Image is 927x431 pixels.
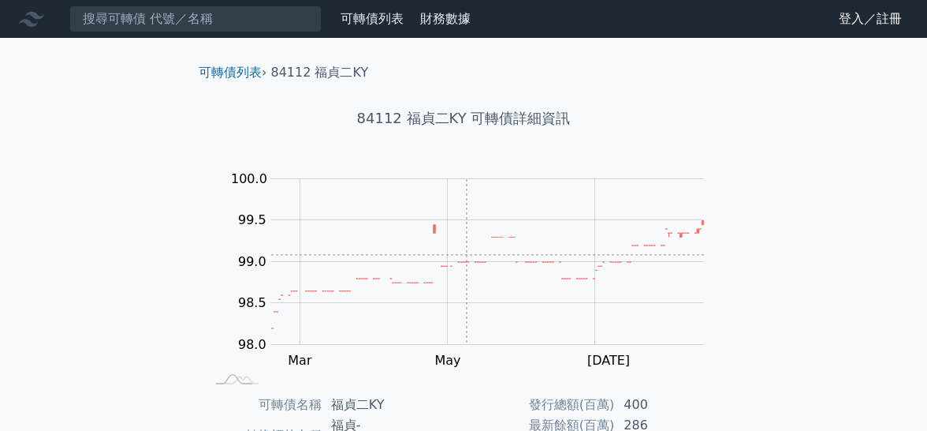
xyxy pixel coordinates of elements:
[463,395,614,415] td: 發行總額(百萬)
[205,395,322,415] td: 可轉債名稱
[420,11,471,26] a: 財務數據
[69,6,322,32] input: 搜尋可轉債 代號／名稱
[238,337,266,352] tspan: 98.0
[199,65,262,80] a: 可轉債列表
[186,107,741,129] h1: 84112 福貞二KY 可轉債詳細資訊
[272,220,704,328] g: Series
[322,395,463,415] td: 福貞二KY
[435,353,461,368] tspan: May
[826,6,914,32] a: 登入／註冊
[341,11,404,26] a: 可轉債列表
[587,353,630,368] tspan: [DATE]
[238,254,266,269] tspan: 99.0
[223,171,728,368] g: Chart
[289,353,313,368] tspan: Mar
[231,171,267,186] tspan: 100.0
[199,63,266,82] li: ›
[271,63,369,82] li: 84112 福貞二KY
[238,295,266,310] tspan: 98.5
[238,212,266,227] tspan: 99.5
[614,395,722,415] td: 400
